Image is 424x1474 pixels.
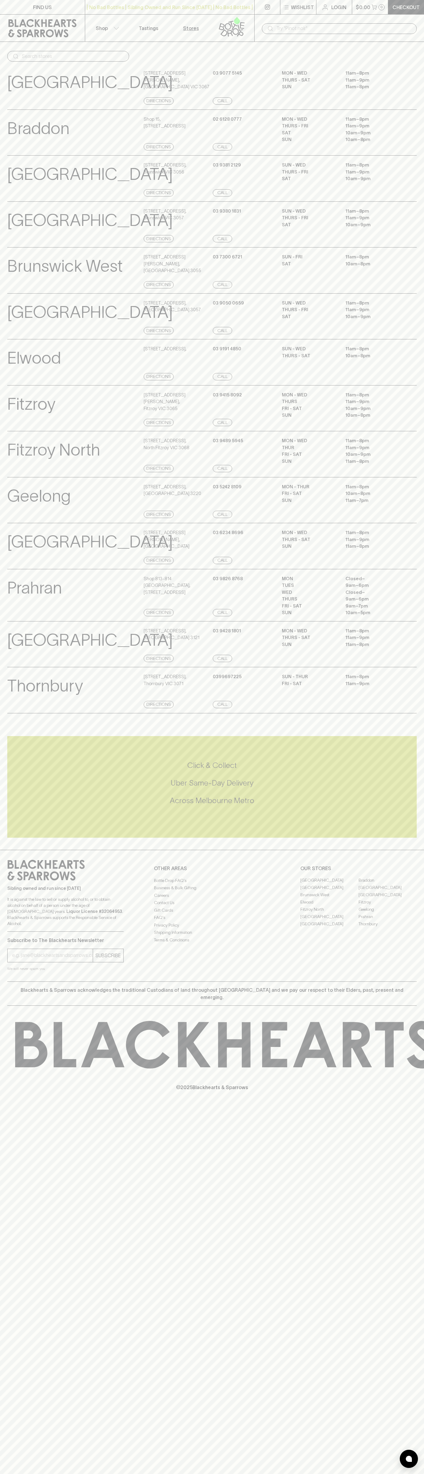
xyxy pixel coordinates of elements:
[144,327,174,334] a: Directions
[282,130,336,136] p: SAT
[282,536,336,543] p: THURS - SAT
[282,214,336,221] p: THURS - FRI
[346,116,400,123] p: 11am – 8pm
[7,966,124,972] p: We will never spam you
[213,655,232,662] a: Call
[213,575,243,582] p: 03 9826 8768
[282,497,336,504] p: SUN
[7,208,173,233] p: [GEOGRAPHIC_DATA]
[144,235,174,242] a: Directions
[144,189,174,197] a: Directions
[346,169,400,176] p: 11am – 9pm
[346,306,400,313] p: 11am – 9pm
[95,952,121,959] p: SUBSCRIBE
[346,136,400,143] p: 10am – 8pm
[346,83,400,90] p: 11am – 8pm
[291,4,314,11] p: Wishlist
[282,175,336,182] p: SAT
[213,235,232,242] a: Call
[154,892,270,899] a: Careers
[282,603,336,610] p: FRI - SAT
[282,313,336,320] p: SAT
[346,483,400,490] p: 11am – 8pm
[282,169,336,176] p: THURS - FRI
[7,778,417,788] h5: Uber Same-Day Delivery
[282,628,336,634] p: MON - WED
[7,392,55,417] p: Fitzroy
[144,162,186,175] p: [STREET_ADDRESS] , Brunswick VIC 3056
[282,529,336,536] p: MON - WED
[346,437,400,444] p: 11am – 8pm
[144,483,201,497] p: [STREET_ADDRESS] , [GEOGRAPHIC_DATA] 3220
[346,162,400,169] p: 11am – 8pm
[93,949,123,962] button: SUBSCRIBE
[144,701,174,708] a: Directions
[213,511,232,518] a: Call
[346,123,400,130] p: 11am – 9pm
[282,589,336,596] p: WED
[359,877,417,884] a: Braddon
[144,511,174,518] a: Directions
[96,25,108,32] p: Shop
[346,673,400,680] p: 11am – 8pm
[346,458,400,465] p: 11am – 8pm
[144,345,186,352] p: [STREET_ADDRESS] ,
[154,936,270,944] a: Terms & Conditions
[213,557,232,564] a: Call
[282,398,336,405] p: THURS
[7,345,61,371] p: Elwood
[12,986,412,1001] p: Blackhearts & Sparrows acknowledges the traditional Custodians of land throughout [GEOGRAPHIC_DAT...
[213,437,243,444] p: 03 9489 5945
[346,536,400,543] p: 11am – 9pm
[282,490,336,497] p: FRI - SAT
[282,634,336,641] p: THURS - SAT
[346,680,400,687] p: 11am – 9pm
[346,175,400,182] p: 10am – 9pm
[300,877,359,884] a: [GEOGRAPHIC_DATA]
[144,208,186,221] p: [STREET_ADDRESS] , Brunswick VIC 3057
[33,4,52,11] p: FIND US
[282,136,336,143] p: SUN
[7,760,417,770] h5: Click & Collect
[346,582,400,589] p: 9am – 6pm
[282,116,336,123] p: MON - WED
[7,254,123,279] p: Brunswick West
[346,214,400,221] p: 11am – 9pm
[282,352,336,359] p: THURS - SAT
[213,254,242,261] p: 03 7300 6721
[359,906,417,913] a: Geelong
[213,419,232,426] a: Call
[144,300,201,313] p: [STREET_ADDRESS] , [GEOGRAPHIC_DATA] 3057
[7,628,173,653] p: [GEOGRAPHIC_DATA]
[356,4,370,11] p: $0.00
[380,5,383,9] p: 0
[346,254,400,261] p: 11am – 8pm
[213,609,232,616] a: Call
[213,143,232,150] a: Call
[282,405,336,412] p: FRI - SAT
[213,327,232,334] a: Call
[346,313,400,320] p: 10am – 9pm
[346,575,400,582] p: Closed –
[346,451,400,458] p: 10am – 9pm
[346,261,400,268] p: 10am – 8pm
[359,899,417,906] a: Fitzroy
[7,483,71,509] p: Geelong
[346,398,400,405] p: 11am – 9pm
[213,628,241,634] p: 03 9428 1801
[282,437,336,444] p: MON - WED
[282,575,336,582] p: MON
[282,162,336,169] p: SUN - WED
[282,451,336,458] p: FRI - SAT
[144,529,211,550] p: [STREET_ADDRESS][PERSON_NAME] , [GEOGRAPHIC_DATA]
[213,70,242,77] p: 03 9077 5145
[300,913,359,920] a: [GEOGRAPHIC_DATA]
[213,529,243,536] p: 03 6234 8696
[359,891,417,899] a: [GEOGRAPHIC_DATA]
[282,254,336,261] p: SUN - FRI
[144,575,211,596] p: Shop 813-814 [GEOGRAPHIC_DATA] , [STREET_ADDRESS]
[213,673,242,680] p: 0399697225
[346,444,400,451] p: 11am – 9pm
[282,83,336,90] p: SUN
[346,543,400,550] p: 11am – 8pm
